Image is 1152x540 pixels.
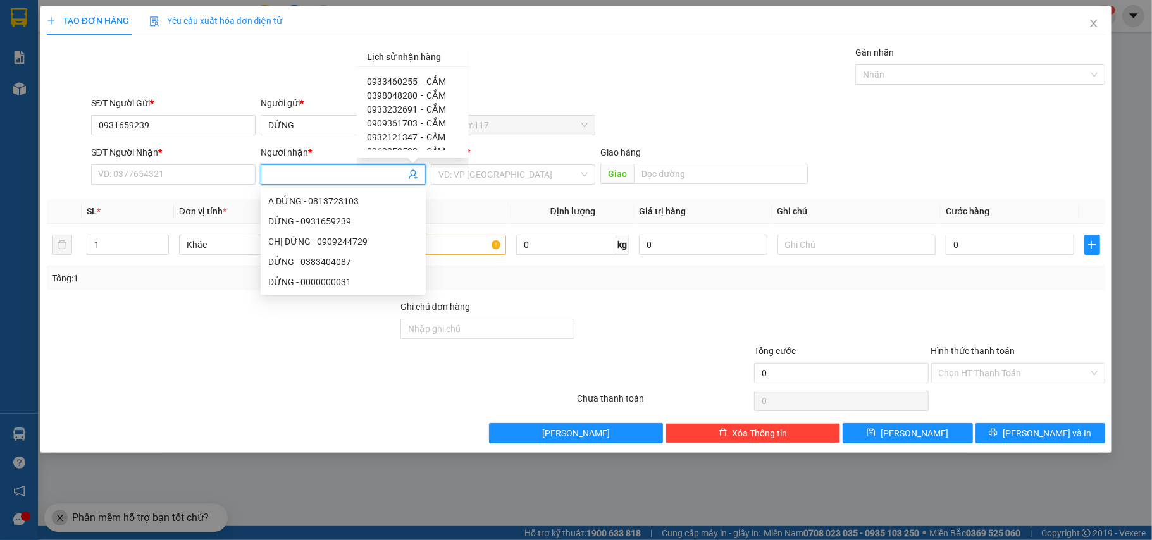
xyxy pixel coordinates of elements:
input: Ghi chú đơn hàng [400,319,575,339]
div: Lịch sử nhận hàng [357,47,469,67]
span: Giao hàng [600,147,641,157]
span: Yêu cầu xuất hóa đơn điện tử [149,16,283,26]
strong: NHÀ XE THUẬN HƯƠNG [48,7,181,21]
div: DỨNG - 0000000031 [261,272,426,292]
div: Người gửi [261,96,426,110]
div: DỨNG - 0931659239 [268,214,418,228]
span: 0909361703 [367,118,418,128]
span: 0933460255 [367,77,418,87]
span: - [421,132,423,142]
strong: (NHÀ XE [GEOGRAPHIC_DATA]) [55,23,175,32]
span: SL [87,206,97,216]
button: Close [1076,6,1112,42]
input: 0 [639,235,767,255]
div: Tổng: 1 [52,271,445,285]
span: [STREET_ADDRESS] [5,78,73,86]
div: VP gửi [431,96,596,110]
th: Ghi chú [772,199,941,224]
span: plus [47,16,56,25]
span: Cước hàng [946,206,989,216]
span: Xóa Thông tin [733,426,788,440]
div: CHỊ DỨNG - 0909244729 [268,235,418,249]
span: [PERSON_NAME] và In [1003,426,1091,440]
span: 0969353528 [367,146,418,156]
span: - [421,146,423,156]
span: close [1089,18,1099,28]
span: kg [616,235,629,255]
span: TẠO ĐƠN HÀNG [47,16,129,26]
button: save[PERSON_NAME] [843,423,973,443]
span: Số 170 [PERSON_NAME], P8, Q11, [GEOGRAPHIC_DATA][PERSON_NAME] [96,67,178,98]
span: [PERSON_NAME] [881,426,948,440]
span: [PERSON_NAME] [542,426,610,440]
span: Định lượng [550,206,595,216]
span: Giá trị hàng [639,206,686,216]
label: Ghi chú đơn hàng [400,302,470,312]
div: DỨNG - 0383404087 [268,255,418,269]
span: printer [989,428,998,438]
span: user-add [408,169,418,180]
label: Hình thức thanh toán [931,346,1015,356]
span: 0398048280 [367,90,418,101]
span: 0933232691 [367,104,418,114]
span: CẮM [426,90,446,101]
div: Người nhận [261,145,426,159]
span: - [421,77,423,87]
span: Khác [187,235,330,254]
div: Chưa thanh toán [576,391,753,414]
span: Đơn vị tính [179,206,226,216]
span: Giao [600,164,634,184]
span: CẮM [426,77,446,87]
div: DỨNG - 0931659239 [261,211,426,231]
input: Dọc đường [634,164,808,184]
span: delete [719,428,728,438]
span: save [867,428,876,438]
span: Trạm Km117 [29,52,70,59]
div: SĐT Người Gửi [91,96,256,110]
label: Gán nhãn [855,47,894,58]
img: icon [149,16,159,27]
div: A DỨNG - 0813723103 [268,194,418,208]
button: printer[PERSON_NAME] và In [975,423,1106,443]
button: delete [52,235,72,255]
span: 0932121347 [367,132,418,142]
span: CẮM [426,104,446,114]
span: VP Nhận: [96,52,126,59]
div: SĐT Người Nhận [91,145,256,159]
span: Tổng cước [754,346,796,356]
span: Trạm Km117 [438,116,588,135]
div: CHỊ DỨNG - 0909244729 [261,231,426,252]
span: - [421,104,423,114]
strong: HCM - ĐỊNH QUÁN - PHƯƠNG LÂM [59,34,171,42]
div: DỨNG - 0383404087 [261,252,426,272]
button: deleteXóa Thông tin [666,423,840,443]
button: plus [1084,235,1101,255]
input: VD: Bàn, Ghế [348,235,507,255]
span: CẨM [426,146,445,156]
div: A DỨNG - 0813723103 [261,191,426,211]
span: VP Gửi: [5,52,29,59]
span: - [421,118,423,128]
div: DỨNG - 0000000031 [268,275,418,289]
span: plus [1085,240,1100,250]
img: logo [8,9,40,40]
span: CẮM [426,118,446,128]
button: [PERSON_NAME] [489,423,664,443]
span: - [421,90,423,101]
span: CẨM [426,132,445,142]
input: Ghi Chú [777,235,936,255]
span: VP HCM [125,52,151,59]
